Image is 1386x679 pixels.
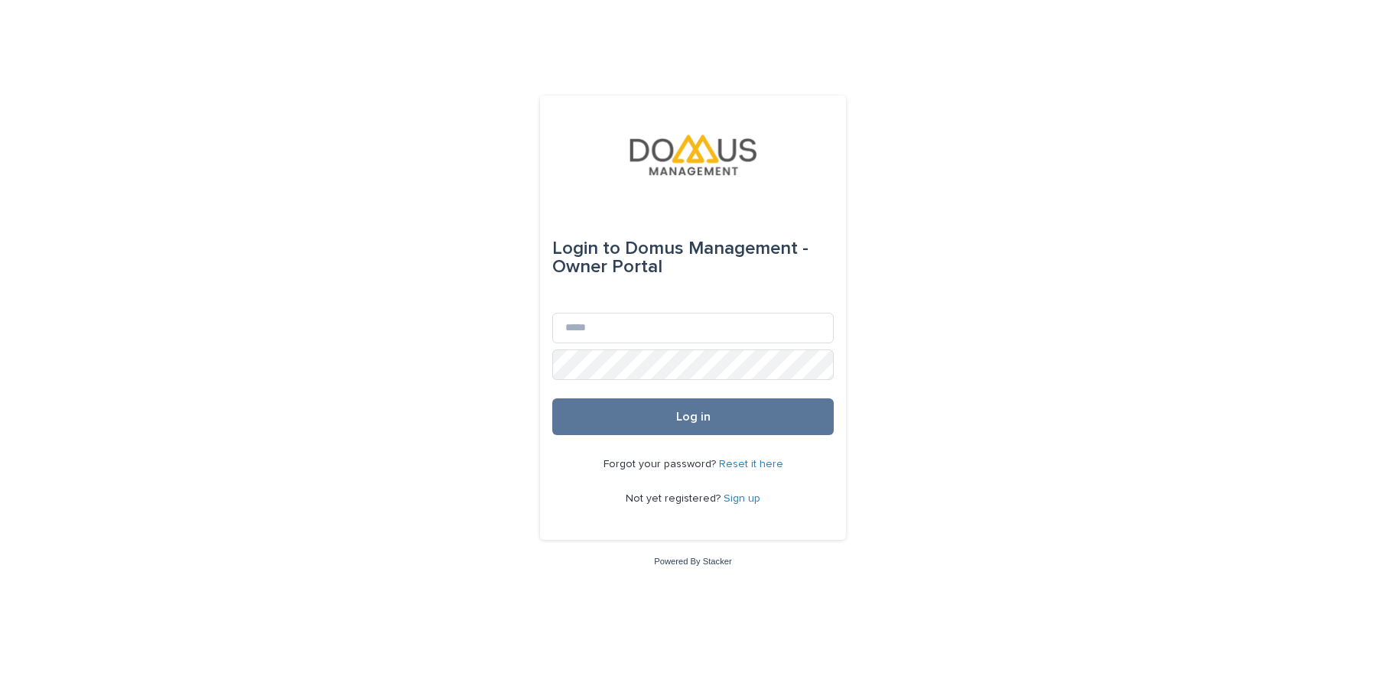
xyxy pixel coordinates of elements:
[626,493,724,504] span: Not yet registered?
[654,557,731,566] a: Powered By Stacker
[552,227,834,288] div: Domus Management - Owner Portal
[604,459,719,469] span: Forgot your password?
[626,132,760,178] img: VjFRjB5lTdaZCaRqN7LD
[719,459,783,469] a: Reset it here
[552,398,834,435] button: Log in
[724,493,760,504] a: Sign up
[552,239,620,258] span: Login to
[676,411,711,423] span: Log in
